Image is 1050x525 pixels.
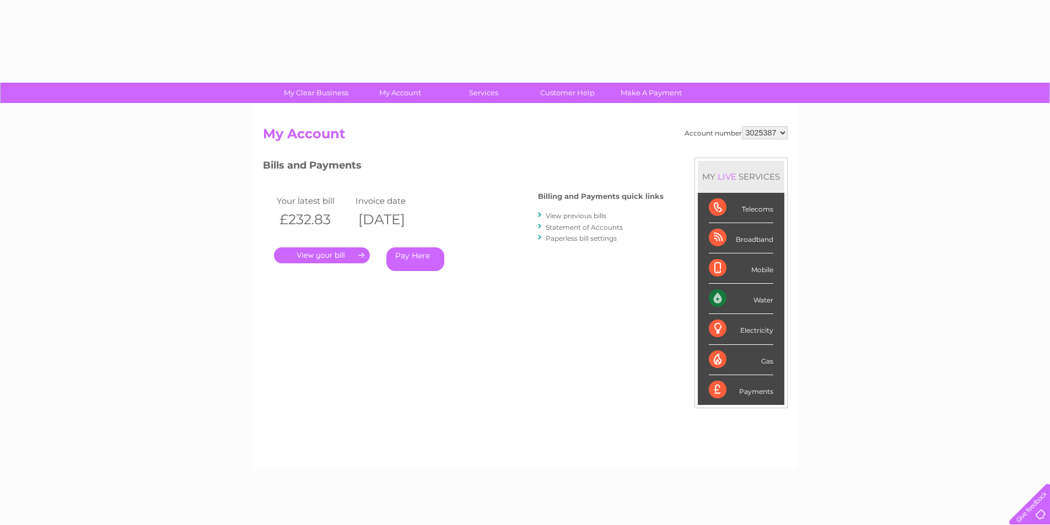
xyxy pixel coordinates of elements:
[698,161,784,192] div: MY SERVICES
[386,247,444,271] a: Pay Here
[263,126,788,147] h2: My Account
[709,223,773,253] div: Broadband
[685,126,788,139] div: Account number
[709,193,773,223] div: Telecoms
[709,284,773,314] div: Water
[546,234,617,242] a: Paperless bill settings
[522,83,613,103] a: Customer Help
[709,253,773,284] div: Mobile
[709,375,773,405] div: Payments
[274,247,370,263] a: .
[606,83,697,103] a: Make A Payment
[709,314,773,344] div: Electricity
[538,192,664,201] h4: Billing and Payments quick links
[438,83,529,103] a: Services
[271,83,362,103] a: My Clear Business
[263,158,664,177] h3: Bills and Payments
[715,171,739,182] div: LIVE
[546,212,606,220] a: View previous bills
[274,208,353,231] th: £232.83
[274,193,353,208] td: Your latest bill
[709,345,773,375] div: Gas
[546,223,623,231] a: Statement of Accounts
[353,193,432,208] td: Invoice date
[354,83,445,103] a: My Account
[353,208,432,231] th: [DATE]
